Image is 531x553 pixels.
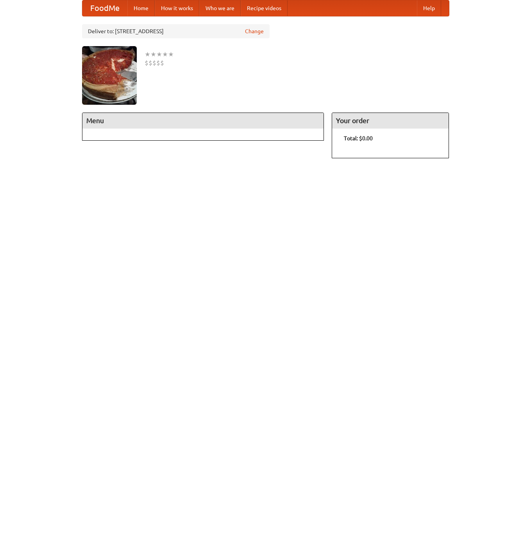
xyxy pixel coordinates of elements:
li: $ [152,59,156,67]
a: Home [127,0,155,16]
a: Help [417,0,441,16]
a: Change [245,27,264,35]
a: Recipe videos [241,0,288,16]
li: ★ [162,50,168,59]
li: $ [145,59,148,67]
li: $ [148,59,152,67]
h4: Menu [82,113,324,129]
b: Total: $0.00 [344,135,373,141]
li: ★ [156,50,162,59]
li: $ [156,59,160,67]
div: Deliver to: [STREET_ADDRESS] [82,24,270,38]
li: ★ [150,50,156,59]
li: ★ [168,50,174,59]
li: ★ [145,50,150,59]
a: Who we are [199,0,241,16]
img: angular.jpg [82,46,137,105]
h4: Your order [332,113,449,129]
li: $ [160,59,164,67]
a: How it works [155,0,199,16]
a: FoodMe [82,0,127,16]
